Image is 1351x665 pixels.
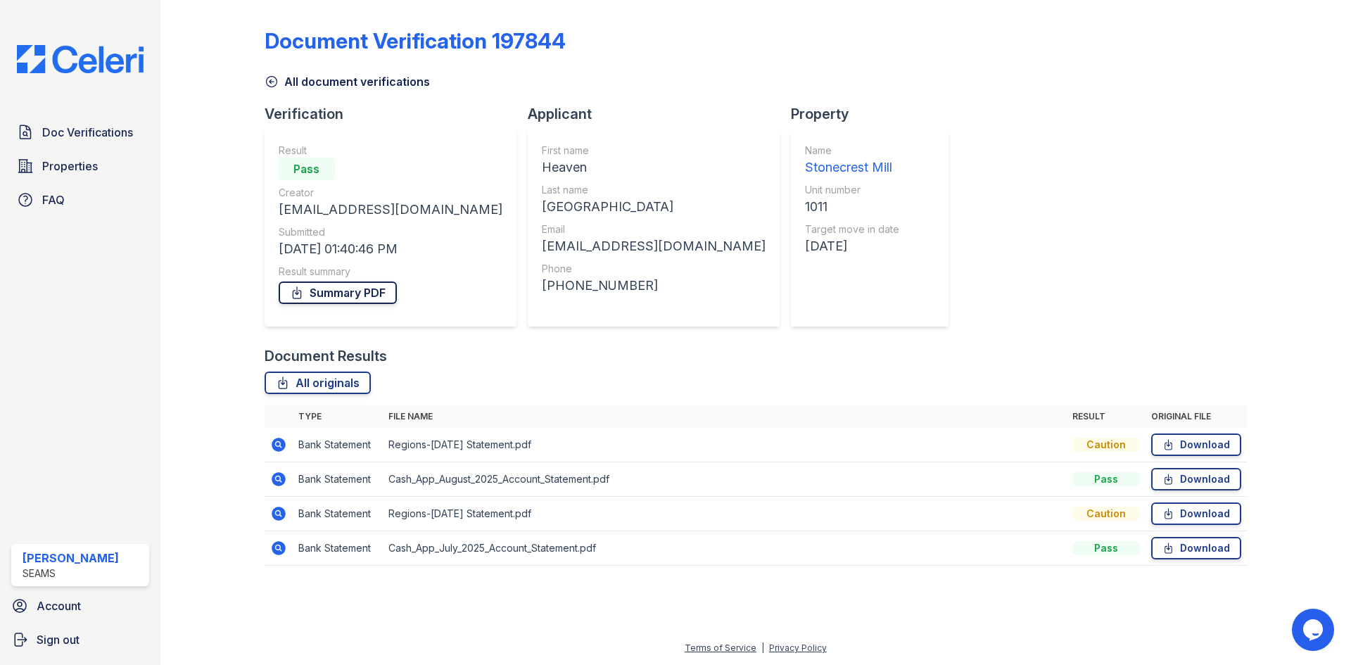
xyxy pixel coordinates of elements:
[805,158,899,177] div: Stonecrest Mill
[279,200,502,220] div: [EMAIL_ADDRESS][DOMAIN_NAME]
[279,265,502,279] div: Result summary
[265,346,387,366] div: Document Results
[528,104,791,124] div: Applicant
[805,144,899,158] div: Name
[1072,472,1140,486] div: Pass
[6,45,155,73] img: CE_Logo_Blue-a8612792a0a2168367f1c8372b55b34899dd931a85d93a1a3d3e32e68fde9ad4.png
[383,405,1067,428] th: File name
[383,497,1067,531] td: Regions-[DATE] Statement.pdf
[279,186,502,200] div: Creator
[37,597,81,614] span: Account
[1151,537,1241,559] a: Download
[23,566,119,581] div: SEAMS
[6,592,155,620] a: Account
[42,158,98,175] span: Properties
[293,462,383,497] td: Bank Statement
[279,281,397,304] a: Summary PDF
[1067,405,1146,428] th: Result
[11,186,149,214] a: FAQ
[6,626,155,654] a: Sign out
[265,372,371,394] a: All originals
[37,631,80,648] span: Sign out
[542,197,766,217] div: [GEOGRAPHIC_DATA]
[542,276,766,296] div: [PHONE_NUMBER]
[293,531,383,566] td: Bank Statement
[761,642,764,653] div: |
[279,158,335,180] div: Pass
[1292,609,1337,651] iframe: chat widget
[1072,507,1140,521] div: Caution
[293,497,383,531] td: Bank Statement
[805,197,899,217] div: 1011
[265,104,528,124] div: Verification
[1146,405,1247,428] th: Original file
[542,236,766,256] div: [EMAIL_ADDRESS][DOMAIN_NAME]
[293,405,383,428] th: Type
[791,104,960,124] div: Property
[383,462,1067,497] td: Cash_App_August_2025_Account_Statement.pdf
[542,262,766,276] div: Phone
[1151,433,1241,456] a: Download
[11,118,149,146] a: Doc Verifications
[1072,438,1140,452] div: Caution
[279,239,502,259] div: [DATE] 01:40:46 PM
[805,183,899,197] div: Unit number
[1151,468,1241,490] a: Download
[383,531,1067,566] td: Cash_App_July_2025_Account_Statement.pdf
[265,28,566,53] div: Document Verification 197844
[279,225,502,239] div: Submitted
[685,642,756,653] a: Terms of Service
[805,144,899,177] a: Name Stonecrest Mill
[542,144,766,158] div: First name
[383,428,1067,462] td: Regions-[DATE] Statement.pdf
[542,222,766,236] div: Email
[1151,502,1241,525] a: Download
[23,550,119,566] div: [PERSON_NAME]
[769,642,827,653] a: Privacy Policy
[542,158,766,177] div: Heaven
[1072,541,1140,555] div: Pass
[293,428,383,462] td: Bank Statement
[11,152,149,180] a: Properties
[279,144,502,158] div: Result
[542,183,766,197] div: Last name
[42,124,133,141] span: Doc Verifications
[42,191,65,208] span: FAQ
[265,73,430,90] a: All document verifications
[805,222,899,236] div: Target move in date
[805,236,899,256] div: [DATE]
